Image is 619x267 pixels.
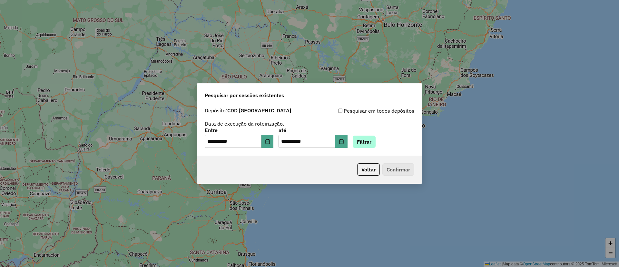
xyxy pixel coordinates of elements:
button: Voltar [357,163,380,176]
div: Pesquisar em todos depósitos [309,107,414,115]
button: Choose Date [261,135,274,148]
label: Depósito: [205,107,291,114]
label: até [279,126,347,134]
span: Pesquisar por sessões existentes [205,91,284,99]
label: Data de execução da roteirização: [205,120,284,128]
button: Filtrar [353,136,376,148]
strong: CDD [GEOGRAPHIC_DATA] [227,107,291,114]
label: Entre [205,126,273,134]
button: Choose Date [335,135,348,148]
